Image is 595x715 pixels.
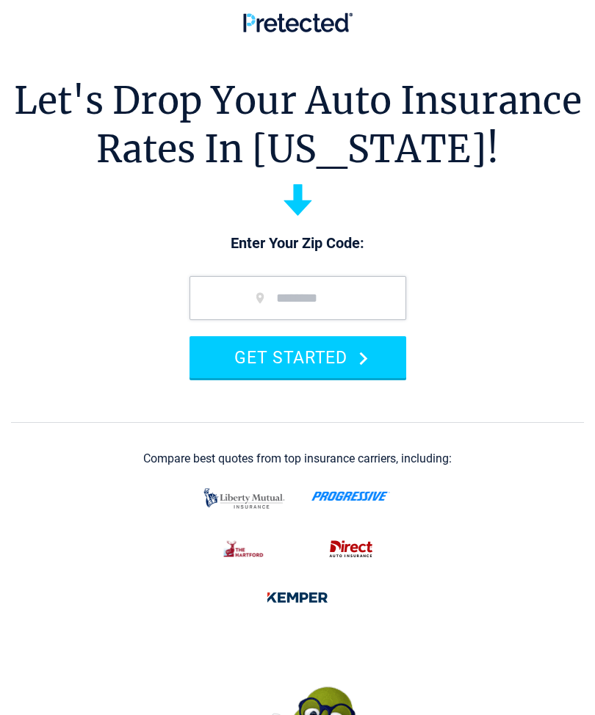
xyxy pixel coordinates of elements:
[322,534,381,565] img: direct
[243,12,353,32] img: Pretected Logo
[143,452,452,465] div: Compare best quotes from top insurance carriers, including:
[190,276,406,320] input: zip code
[200,481,289,516] img: liberty
[311,491,390,501] img: progressive
[175,233,421,254] p: Enter Your Zip Code:
[14,77,582,173] h1: Let's Drop Your Auto Insurance Rates In [US_STATE]!
[215,534,273,565] img: thehartford
[190,336,406,378] button: GET STARTED
[259,582,336,613] img: kemper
